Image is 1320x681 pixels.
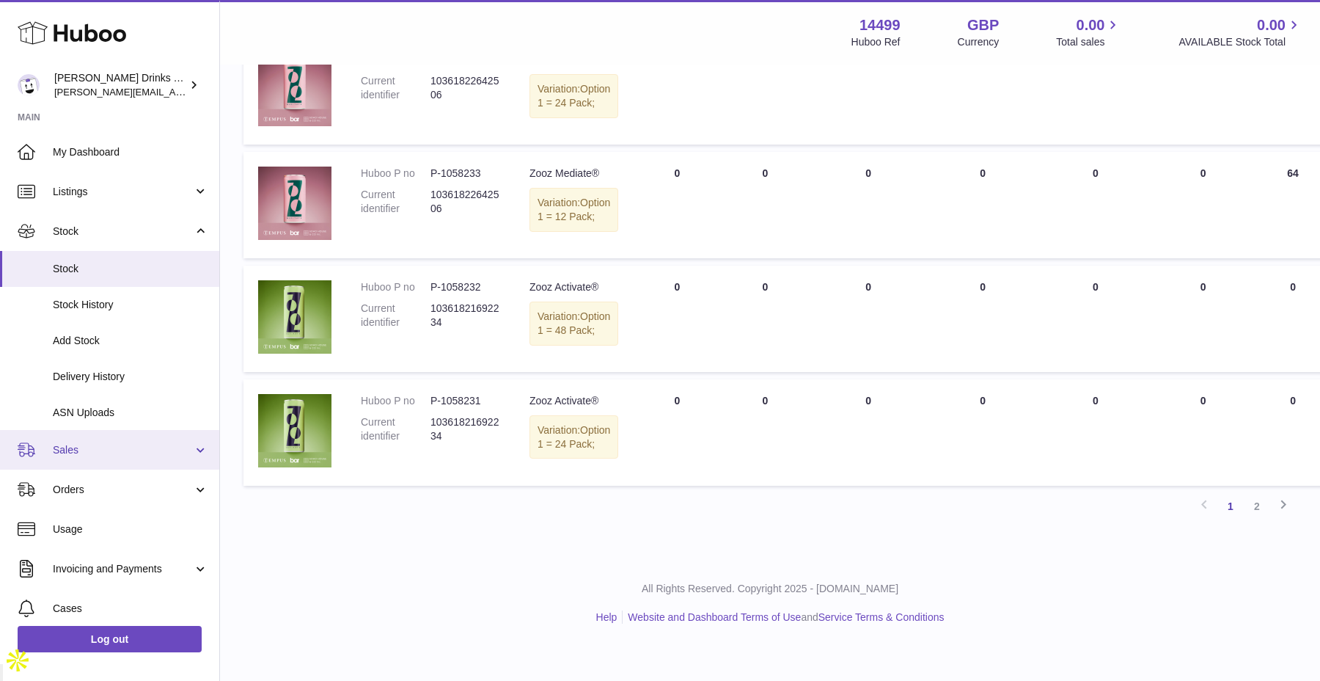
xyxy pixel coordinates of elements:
dd: P-1058233 [430,167,500,181]
img: daniel@zoosdrinks.com [18,74,40,96]
span: 0 [1093,395,1099,407]
a: Help [596,611,617,623]
div: Variation: [529,302,618,346]
td: 0 [633,379,721,486]
a: Service Terms & Conditions [818,611,945,623]
td: 0 [721,379,809,486]
span: Stock [53,262,208,276]
span: ASN Uploads [53,406,208,420]
div: Variation: [529,188,618,232]
span: Delivery History [53,370,208,384]
dt: Current identifier [361,74,430,102]
span: Cases [53,602,208,616]
a: 1 [1217,493,1244,520]
td: 0 [1154,38,1253,145]
span: 0 [1093,281,1099,293]
td: 0 [928,379,1038,486]
td: 0 [928,38,1038,145]
dt: Huboo P no [361,280,430,294]
td: 0 [721,38,809,145]
p: All Rights Reserved. Copyright 2025 - [DOMAIN_NAME] [232,582,1308,596]
dd: P-1058231 [430,394,500,408]
a: Website and Dashboard Terms of Use [628,611,801,623]
div: Variation: [529,415,618,459]
span: Listings [53,185,193,199]
span: 0.00 [1077,15,1105,35]
span: Add Stock [53,334,208,348]
dt: Huboo P no [361,394,430,408]
span: Orders [53,483,193,497]
td: 0 [928,152,1038,258]
td: 0 [1154,152,1253,258]
div: Huboo Ref [851,35,901,49]
dd: 10361821692234 [430,302,500,329]
span: 0.00 [1257,15,1286,35]
dd: 10361822642506 [430,74,500,102]
span: Invoicing and Payments [53,562,193,576]
td: 0 [633,152,721,258]
img: product image [258,394,331,467]
div: [PERSON_NAME] Drinks LTD (t/a Zooz) [54,71,186,99]
td: 0 [809,379,928,486]
dt: Current identifier [361,188,430,216]
span: Stock History [53,298,208,312]
div: Zooz Mediate® [529,167,618,181]
a: Log out [18,626,202,652]
a: 0.00 AVAILABLE Stock Total [1178,15,1302,49]
a: 2 [1244,493,1270,520]
img: Apollo [3,646,32,675]
strong: 14499 [859,15,901,35]
td: 0 [809,38,928,145]
dd: 10361822642506 [430,188,500,216]
dd: P-1058232 [430,280,500,294]
span: Total sales [1056,35,1121,49]
strong: GBP [967,15,999,35]
img: product image [258,53,331,126]
span: Usage [53,522,208,536]
div: Zooz Activate® [529,280,618,294]
div: Zooz Activate® [529,394,618,408]
td: 0 [633,38,721,145]
span: My Dashboard [53,145,208,159]
td: 0 [1154,379,1253,486]
td: 0 [928,266,1038,372]
span: Stock [53,225,193,238]
div: Variation: [529,74,618,118]
dt: Current identifier [361,302,430,329]
img: product image [258,167,331,240]
td: 0 [721,152,809,258]
span: AVAILABLE Stock Total [1178,35,1302,49]
span: 0 [1093,167,1099,179]
span: Option 1 = 48 Pack; [538,310,610,336]
span: Option 1 = 12 Pack; [538,197,610,222]
span: Option 1 = 24 Pack; [538,83,610,109]
li: and [623,611,944,624]
td: 0 [633,266,721,372]
img: product image [258,280,331,354]
dt: Current identifier [361,415,430,443]
span: [PERSON_NAME][EMAIL_ADDRESS][DOMAIN_NAME] [54,86,294,98]
dt: Huboo P no [361,167,430,181]
td: 0 [809,152,928,258]
div: Currency [958,35,1000,49]
dd: 10361821692234 [430,415,500,443]
span: Option 1 = 24 Pack; [538,424,610,450]
span: Sales [53,443,193,457]
td: 0 [1154,266,1253,372]
td: 0 [809,266,928,372]
a: 0.00 Total sales [1056,15,1121,49]
td: 0 [721,266,809,372]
